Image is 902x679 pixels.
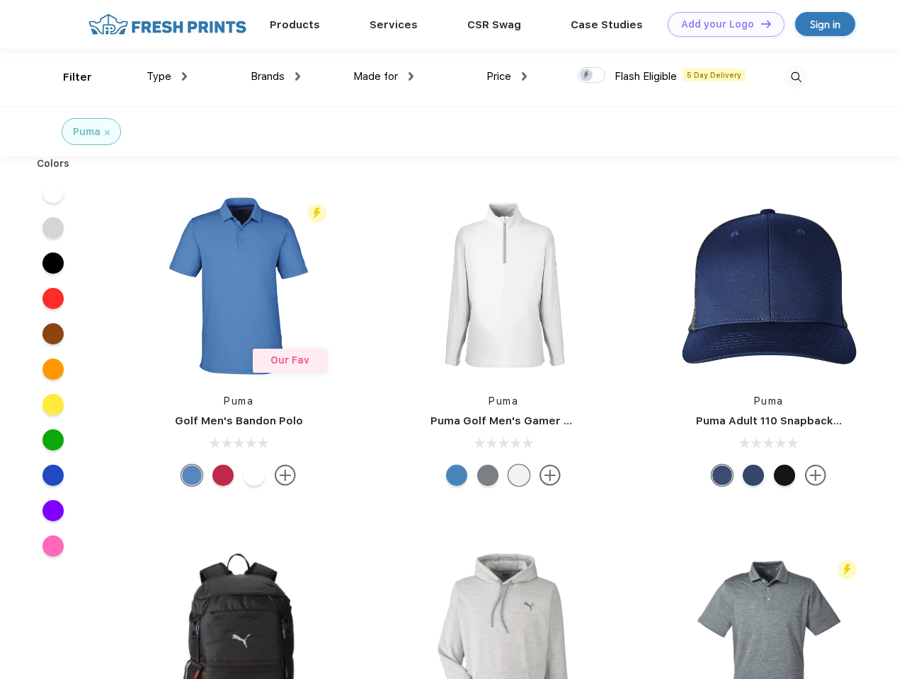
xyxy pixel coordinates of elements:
[353,70,398,83] span: Made for
[224,395,253,407] a: Puma
[774,465,795,486] div: Pma Blk with Pma Blk
[270,18,320,31] a: Products
[295,72,300,81] img: dropdown.png
[540,465,561,486] img: more.svg
[810,16,840,33] div: Sign in
[409,72,413,81] img: dropdown.png
[84,12,251,37] img: fo%20logo%202.webp
[446,465,467,486] div: Bright Cobalt
[182,72,187,81] img: dropdown.png
[795,12,855,36] a: Sign in
[181,465,202,486] div: Lake Blue
[838,560,857,579] img: flash_active_toggle.svg
[681,18,754,30] div: Add your Logo
[270,354,309,366] span: Our Fav
[105,130,110,135] img: filter_cancel.svg
[307,204,326,223] img: flash_active_toggle.svg
[212,465,234,486] div: Ski Patrol
[26,156,81,171] div: Colors
[743,465,764,486] div: Peacoat with Qut Shd
[508,465,530,486] div: Bright White
[522,72,527,81] img: dropdown.png
[683,69,746,81] span: 5 Day Delivery
[675,192,863,380] img: func=resize&h=266
[489,395,518,407] a: Puma
[275,465,296,486] img: more.svg
[175,414,303,427] a: Golf Men's Bandon Polo
[73,124,101,139] div: Puma
[409,192,598,380] img: func=resize&h=266
[805,465,826,486] img: more.svg
[244,465,265,486] div: Bright White
[477,465,498,486] div: Quiet Shade
[370,18,418,31] a: Services
[615,70,677,83] span: Flash Eligible
[251,70,285,83] span: Brands
[784,66,808,89] img: desktop_search.svg
[467,18,521,31] a: CSR Swag
[712,465,733,486] div: Peacoat Qut Shd
[761,20,771,28] img: DT
[486,70,511,83] span: Price
[147,70,171,83] span: Type
[63,69,92,86] div: Filter
[144,192,333,380] img: func=resize&h=266
[754,395,784,407] a: Puma
[430,414,654,427] a: Puma Golf Men's Gamer Golf Quarter-Zip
